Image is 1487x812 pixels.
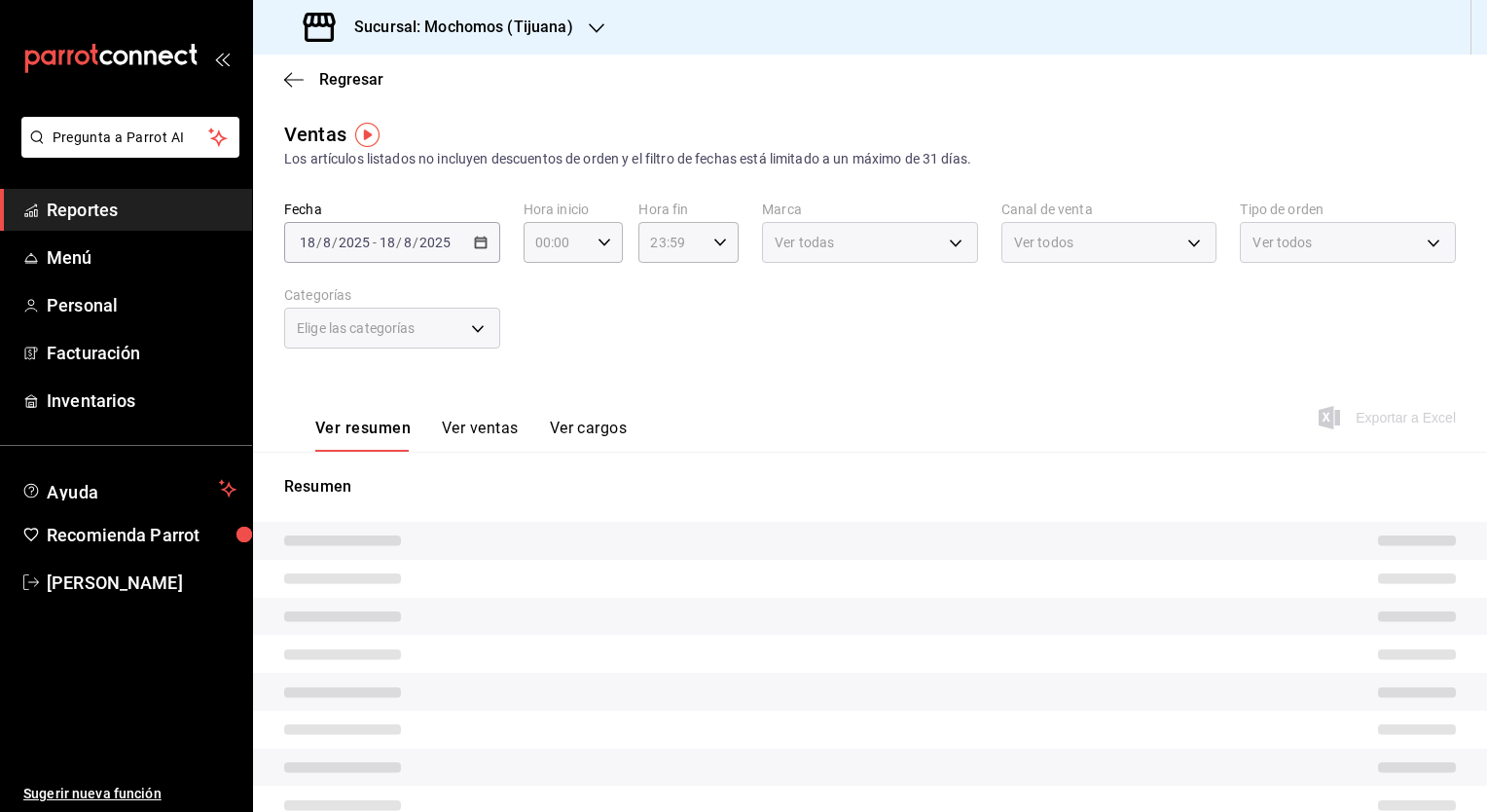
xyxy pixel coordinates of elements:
span: Inventarios [47,388,236,414]
button: Ver cargos [550,419,628,452]
label: Hora fin [638,203,739,216]
span: Facturación [47,340,236,366]
h3: Sucursal: Mochomos (Tijuana) [339,16,573,39]
span: Reportes [47,197,236,223]
label: Hora inicio [524,203,624,216]
span: / [413,235,418,250]
span: [PERSON_NAME] [47,570,236,596]
span: Elige las categorías [297,318,416,338]
input: ---- [338,235,371,250]
input: -- [379,235,396,250]
span: - [373,235,377,250]
img: Tooltip marker [355,123,380,147]
span: Recomienda Parrot [47,522,236,548]
input: -- [403,235,413,250]
span: / [332,235,338,250]
label: Categorías [284,288,500,302]
input: -- [299,235,316,250]
label: Marca [762,203,978,216]
span: Ver todos [1014,233,1073,252]
span: Ver todos [1252,233,1312,252]
label: Tipo de orden [1240,203,1456,216]
label: Canal de venta [1001,203,1217,216]
button: open_drawer_menu [214,51,230,66]
span: Sugerir nueva función [23,784,236,804]
div: Los artículos listados no incluyen descuentos de orden y el filtro de fechas está limitado a un m... [284,149,1456,169]
button: Ver resumen [315,419,411,452]
span: / [396,235,402,250]
span: Regresar [319,70,383,89]
input: -- [322,235,332,250]
button: Regresar [284,70,383,89]
span: Menú [47,244,236,271]
label: Fecha [284,203,500,216]
div: Ventas [284,120,346,149]
button: Ver ventas [442,419,519,452]
span: Ayuda [47,477,211,500]
p: Resumen [284,475,1456,498]
input: ---- [418,235,452,250]
span: Personal [47,292,236,318]
span: Pregunta a Parrot AI [53,128,209,148]
span: Ver todas [775,233,834,252]
div: navigation tabs [315,419,627,452]
a: Pregunta a Parrot AI [14,141,239,162]
button: Pregunta a Parrot AI [21,117,239,158]
span: / [316,235,322,250]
